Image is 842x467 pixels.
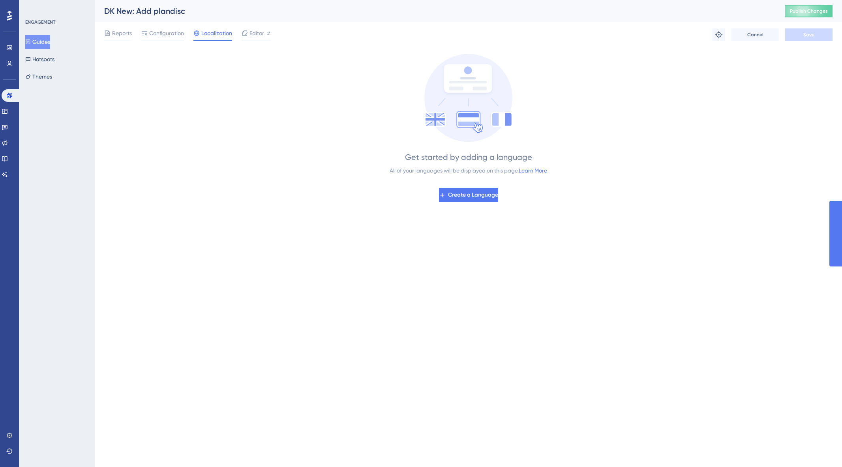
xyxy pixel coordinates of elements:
[785,28,833,41] button: Save
[201,28,232,38] span: Localization
[448,190,498,200] span: Create a Language
[104,6,765,17] div: DK New: Add plandisc
[25,69,52,84] button: Themes
[519,167,547,174] a: Learn More
[747,32,763,38] span: Cancel
[112,28,132,38] span: Reports
[390,166,547,175] div: All of your languages will be displayed on this page.
[25,35,50,49] button: Guides
[25,19,55,25] div: ENGAGEMENT
[790,8,828,14] span: Publish Changes
[405,152,532,163] div: Get started by adding a language
[785,5,833,17] button: Publish Changes
[439,188,498,202] button: Create a Language
[803,32,814,38] span: Save
[25,52,54,66] button: Hotspots
[149,28,184,38] span: Configuration
[809,436,833,459] iframe: UserGuiding AI Assistant Launcher
[249,28,264,38] span: Editor
[731,28,779,41] button: Cancel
